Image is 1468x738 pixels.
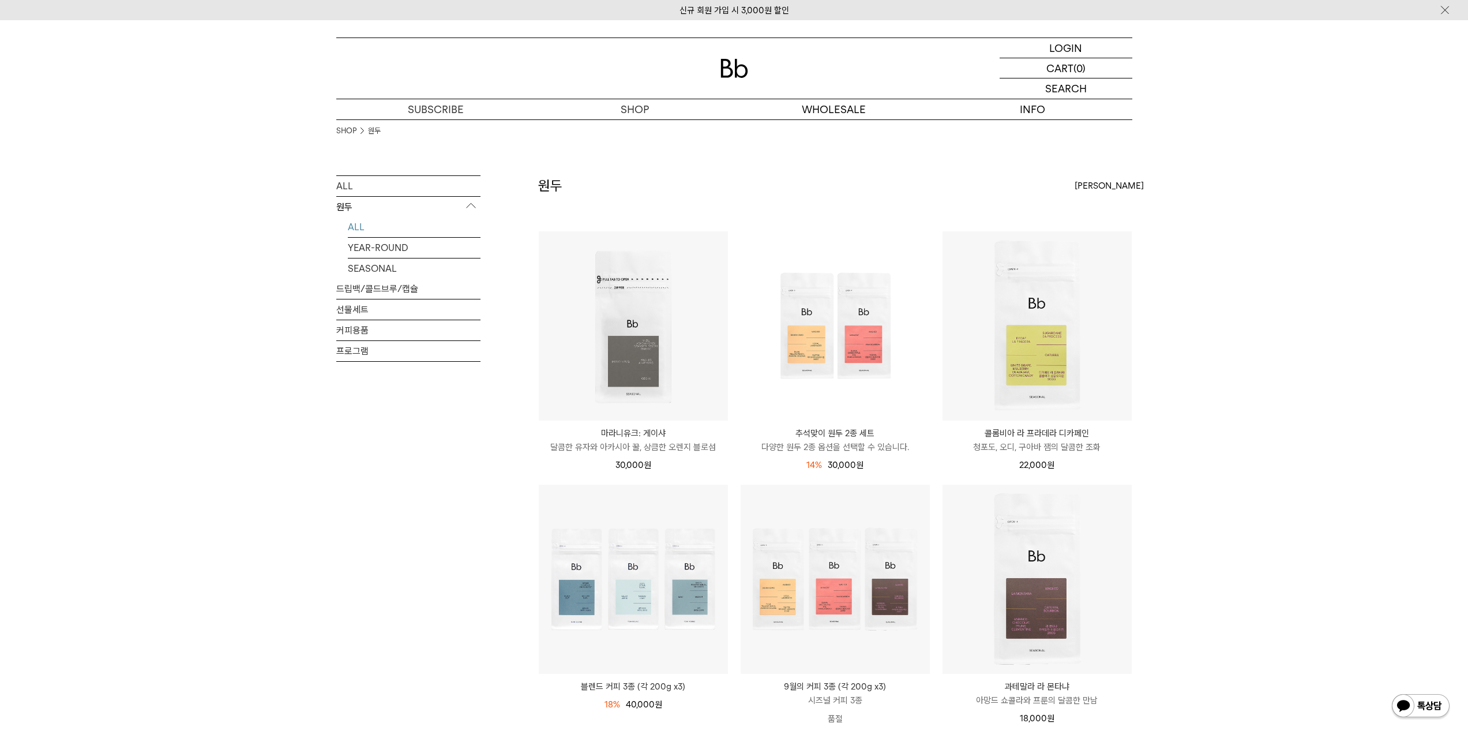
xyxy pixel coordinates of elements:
img: 블렌드 커피 3종 (각 200g x3) [539,485,728,674]
a: 9월의 커피 3종 (각 200g x3) 시즈널 커피 3종 [741,680,930,707]
img: 9월의 커피 3종 (각 200g x3) [741,485,930,674]
span: 원 [644,460,651,470]
a: 드립백/콜드브루/캡슐 [336,279,480,299]
a: 신규 회원 가입 시 3,000원 할인 [679,5,789,16]
img: 과테말라 라 몬타냐 [943,485,1132,674]
div: 18% [605,698,620,711]
a: SHOP [336,125,356,137]
a: 프로그램 [336,341,480,361]
a: 추석맞이 원두 2종 세트 다양한 원두 2종 옵션을 선택할 수 있습니다. [741,426,930,454]
img: 마라니유크: 게이샤 [539,231,728,421]
img: 카카오톡 채널 1:1 채팅 버튼 [1391,693,1451,721]
p: INFO [933,99,1132,119]
p: 품절 [741,707,930,730]
h2: 원두 [538,176,562,196]
p: 달콤한 유자와 아카시아 꿀, 상큼한 오렌지 블로섬 [539,440,728,454]
a: ALL [348,217,480,237]
a: LOGIN [1000,38,1132,58]
span: 18,000 [1020,713,1054,724]
a: ALL [336,176,480,196]
span: 40,000 [626,699,662,710]
span: 원 [856,460,863,470]
a: 커피용품 [336,320,480,340]
p: 과테말라 라 몬타냐 [943,680,1132,694]
p: (0) [1073,58,1086,78]
p: WHOLESALE [734,99,933,119]
span: 22,000 [1019,460,1054,470]
a: SHOP [535,99,734,119]
p: LOGIN [1049,38,1082,58]
a: 과테말라 라 몬타냐 아망드 쇼콜라와 프룬의 달콤한 만남 [943,680,1132,707]
p: SEARCH [1045,78,1087,99]
span: 30,000 [615,460,651,470]
p: 청포도, 오디, 구아바 잼의 달콤한 조화 [943,440,1132,454]
p: 콜롬비아 라 프라데라 디카페인 [943,426,1132,440]
a: YEAR-ROUND [348,238,480,258]
p: 추석맞이 원두 2종 세트 [741,426,930,440]
a: SEASONAL [348,259,480,279]
span: 원 [1047,460,1054,470]
p: 아망드 쇼콜라와 프룬의 달콤한 만남 [943,694,1132,707]
a: 마라니유크: 게이샤 달콤한 유자와 아카시아 꿀, 상큼한 오렌지 블로섬 [539,426,728,454]
p: 원두 [336,197,480,218]
img: 추석맞이 원두 2종 세트 [741,231,930,421]
div: 14% [806,458,822,472]
img: 로고 [720,59,748,78]
span: 원 [655,699,662,710]
a: 콜롬비아 라 프라데라 디카페인 청포도, 오디, 구아바 잼의 달콤한 조화 [943,426,1132,454]
a: 선물세트 [336,299,480,320]
p: 마라니유크: 게이샤 [539,426,728,440]
span: 원 [1047,713,1054,724]
p: CART [1046,58,1073,78]
a: 블렌드 커피 3종 (각 200g x3) [539,680,728,694]
p: 다양한 원두 2종 옵션을 선택할 수 있습니다. [741,440,930,454]
a: CART (0) [1000,58,1132,78]
span: 30,000 [828,460,863,470]
a: 원두 [368,125,381,137]
span: [PERSON_NAME] [1075,179,1144,193]
p: 9월의 커피 3종 (각 200g x3) [741,680,930,694]
p: 시즈널 커피 3종 [741,694,930,707]
a: SUBSCRIBE [336,99,535,119]
img: 콜롬비아 라 프라데라 디카페인 [943,231,1132,421]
